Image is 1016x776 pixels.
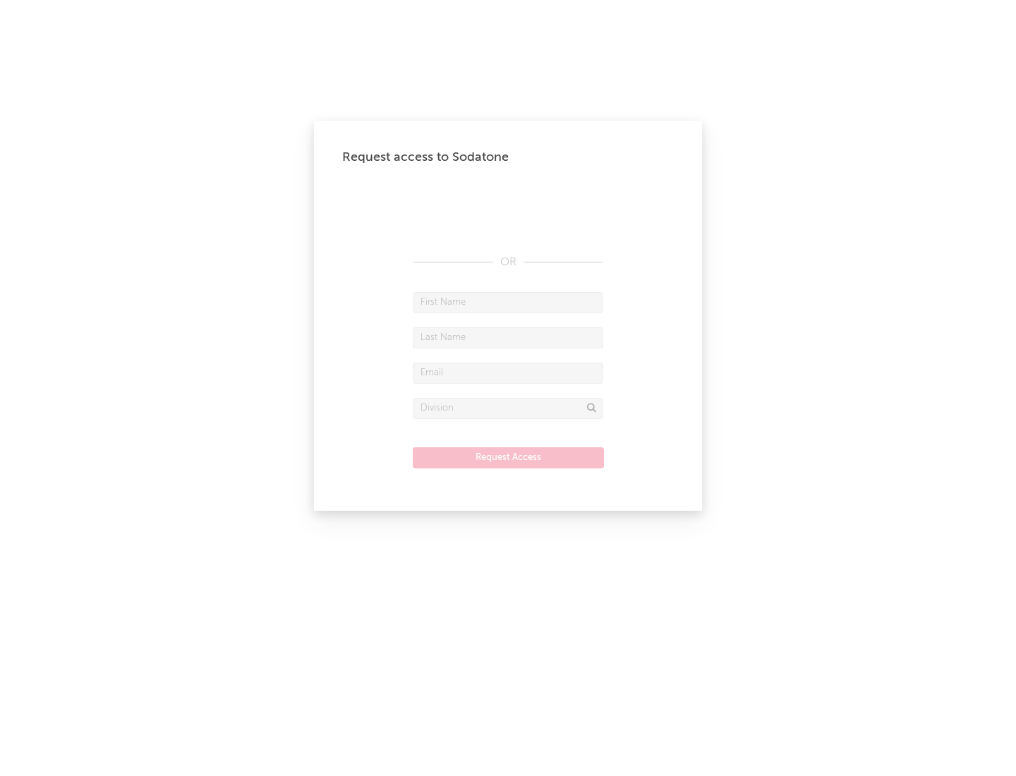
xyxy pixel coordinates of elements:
div: Request access to Sodatone [342,149,674,166]
input: Email [413,363,603,384]
input: First Name [413,292,603,313]
button: Request Access [413,447,604,468]
input: Last Name [413,327,603,348]
input: Division [413,398,603,419]
div: OR [413,254,603,271]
